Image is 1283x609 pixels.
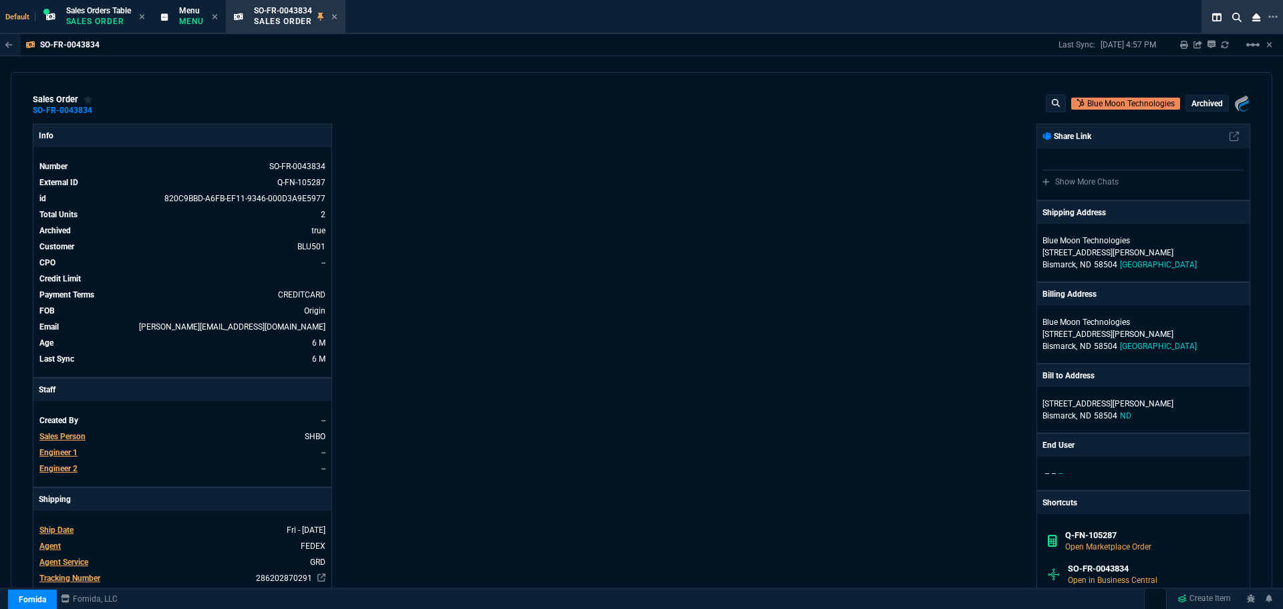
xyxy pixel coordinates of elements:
span: [GEOGRAPHIC_DATA] [1120,260,1197,269]
span: GRD [310,558,325,567]
p: [STREET_ADDRESS][PERSON_NAME] [1042,328,1244,340]
span: FEDEX [301,541,325,551]
nx-icon: Close Tab [139,12,145,23]
tr: undefined [39,539,326,553]
a: 286202870291 [256,574,312,583]
nx-icon: Close Tab [331,12,337,23]
span: 58504 [1094,260,1117,269]
span: Number [39,162,67,171]
tr: undefined [39,288,326,301]
p: Open in Business Central [1068,574,1239,586]
a: See Marketplace Order [277,178,325,187]
span: See Marketplace Order [164,194,325,203]
span: ND [1080,411,1091,420]
span: -- [1052,469,1056,478]
span: 58504 [1094,411,1117,420]
span: -- [1058,469,1062,478]
nx-icon: Open New Tab [1268,11,1278,23]
span: 3/7/25 => 4:57 PM [312,354,325,364]
span: Last Sync [39,354,74,364]
tr: undefined [39,556,326,569]
a: Open Customer in hubSpot [1071,98,1180,110]
a: BLU501 [297,242,325,251]
tr: undefined [39,414,326,427]
div: sales order [33,94,93,105]
tr: undefined [39,256,326,269]
p: Last Sync: [1058,39,1101,50]
tr: undefined [39,208,326,221]
a: Create Item [1172,589,1236,609]
span: Origin [304,306,325,316]
span: Bismarck, [1042,260,1077,269]
span: See Marketplace Order [269,162,325,171]
p: Menu [179,16,204,27]
span: Bismarck, [1042,342,1077,351]
span: Age [39,338,53,348]
p: End User [1042,439,1075,451]
span: Payment Terms [39,290,94,299]
span: FOB [39,306,55,316]
tr: joev@bluemoonnd.com [39,320,326,334]
p: Sales Order [254,16,313,27]
span: 3/6/25 => 6:00 PM [312,338,325,348]
tr: undefined [39,523,326,537]
a: -- [321,258,325,267]
span: Total Units [39,210,78,219]
p: Shipping [33,488,331,511]
span: Archived [39,226,71,235]
p: [STREET_ADDRESS][PERSON_NAME] [1042,247,1244,259]
span: -- [321,464,325,473]
span: joev@bluemoonnd.com [139,322,325,332]
span: -- [321,416,325,425]
tr: See Marketplace Order [39,160,326,173]
mat-icon: Example home icon [1245,37,1261,53]
tr: undefined [39,240,326,253]
span: Email [39,322,59,332]
span: Sales Orders Table [66,6,131,15]
tr: undefined [39,224,326,237]
p: Blue Moon Technologies [1087,98,1175,110]
span: CREDITCARD [278,290,325,299]
h6: SO-FR-0043834 [1068,564,1239,574]
tr: undefined [39,430,326,443]
p: Open Marketplace Order [1065,541,1240,553]
span: Default [5,13,35,21]
tr: 3/6/25 => 6:00 PM [39,336,326,350]
p: Billing Address [1042,288,1097,300]
span: id [39,194,46,203]
span: undefined [323,274,325,283]
span: 58504 [1094,342,1117,351]
a: Show More Chats [1042,177,1119,187]
a: SO-FR-0043834 [33,110,92,112]
span: Menu [179,6,200,15]
nx-icon: Search [1227,9,1247,25]
nx-icon: Split Panels [1207,9,1227,25]
span: true [311,226,325,235]
h6: Q-FN-105287 [1065,530,1240,541]
tr: See Marketplace Order [39,176,326,189]
a: msbcCompanyName [57,593,122,605]
p: SO-FR-0043834 [40,39,100,50]
span: ND [1120,411,1131,420]
span: ND [1080,260,1091,269]
nx-icon: Close Workbench [1247,9,1266,25]
span: [GEOGRAPHIC_DATA] [1120,342,1197,351]
tr: undefined [39,572,326,585]
a: Hide Workbench [1266,39,1272,50]
p: Shipping Address [1042,207,1106,219]
span: Customer [39,242,74,251]
nx-icon: Back to Table [5,40,13,49]
p: Bill to Address [1042,370,1095,382]
p: Staff [33,378,331,401]
span: -- [1045,469,1049,478]
span: 2 [321,210,325,219]
span: -- [321,448,325,457]
tr: undefined [39,304,326,318]
span: External ID [39,178,78,187]
tr: See Marketplace Order [39,192,326,205]
p: [STREET_ADDRESS][PERSON_NAME] [1042,398,1244,410]
span: SO-FR-0043834 [254,6,312,15]
tr: undefined [39,272,326,285]
span: SHBO [305,432,325,441]
span: ND [1080,342,1091,351]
